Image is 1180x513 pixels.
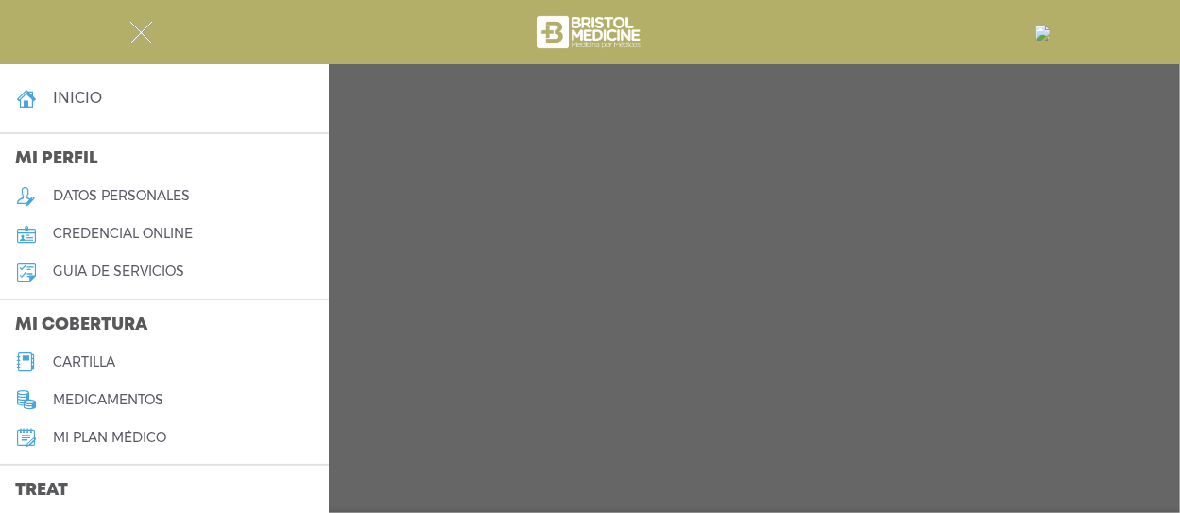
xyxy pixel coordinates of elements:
[534,9,646,55] img: bristol-medicine-blanco.png
[53,264,184,280] h5: guía de servicios
[53,188,190,204] h5: datos personales
[53,354,115,370] h5: cartilla
[53,89,102,107] h4: inicio
[1035,26,1051,41] img: 18003
[53,430,166,446] h5: Mi plan médico
[62,94,1114,113] p: The page you requested was not found.
[48,39,1128,81] h1: 404 Page Not Found
[53,392,163,408] h5: medicamentos
[129,21,153,44] img: Cober_menu-close-white.svg
[53,226,193,242] h5: credencial online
